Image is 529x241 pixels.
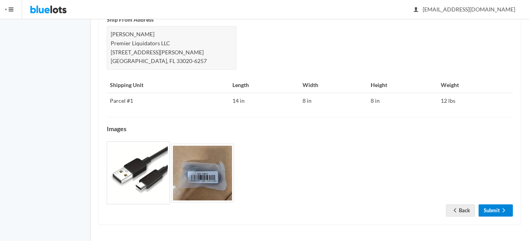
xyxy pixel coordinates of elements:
h4: Images [107,125,513,132]
td: 12 lbs [438,93,513,109]
ion-icon: arrow back [451,207,459,215]
td: 8 in [368,93,438,109]
td: 14 in [229,93,300,109]
th: Width [299,78,367,93]
th: Weight [438,78,513,93]
th: Length [229,78,300,93]
label: Ship From Address [107,15,154,24]
td: Parcel #1 [107,93,229,109]
div: [PERSON_NAME] Premier Liquidators LLC [STREET_ADDRESS][PERSON_NAME] [GEOGRAPHIC_DATA], FL 33020-6257 [107,26,236,69]
th: Height [368,78,438,93]
td: 8 in [299,93,367,109]
img: 19931650-774e-4af1-95cb-83b9f41e190d-1755267644.jpg [171,144,234,202]
ion-icon: person [412,6,420,14]
a: Submitarrow forward [479,204,513,217]
span: [EMAIL_ADDRESS][DOMAIN_NAME] [414,6,515,13]
img: 3c172060-1910-45e0-825b-517a5f7c9d80-1755267643.jpg [107,141,170,204]
ion-icon: arrow forward [500,207,508,215]
a: arrow backBack [446,204,475,217]
th: Shipping Unit [107,78,229,93]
